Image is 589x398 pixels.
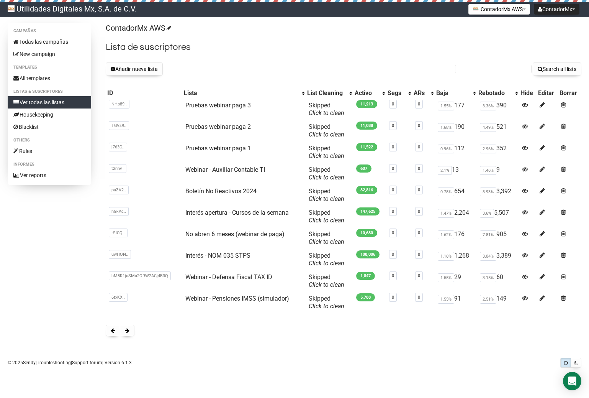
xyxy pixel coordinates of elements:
[480,230,496,239] span: 7.81%
[307,89,345,97] div: List Cleaning
[412,88,435,99] th: ARs: No sort applied, activate to apply an ascending sort
[356,186,377,194] span: 82,816
[185,295,289,302] a: Webinar - Pensiones IMSS (simulador)
[356,293,375,301] span: 5,788
[477,227,519,249] td: 905
[435,99,477,120] td: 177
[438,273,454,282] span: 1.55%
[8,48,91,60] a: New campaign
[438,166,452,175] span: 2.1%
[355,89,378,97] div: Activo
[72,360,102,365] a: Support forum
[538,89,556,97] div: Editar
[477,88,519,99] th: Rebotado: No sort applied, activate to apply an ascending sort
[8,36,91,48] a: Todas las campañas
[392,187,394,192] a: 0
[109,293,128,302] span: 6txKX..
[477,270,519,292] td: 60
[473,6,479,12] img: favicons
[8,136,91,145] li: Others
[519,88,537,99] th: Hide: No sort applied, sorting is disabled
[392,209,394,214] a: 0
[392,123,394,128] a: 0
[185,166,265,173] a: Webinar - Auxiliar Contable TI
[533,62,581,76] button: Search all lists
[438,295,454,304] span: 1.55%
[480,252,496,261] span: 3.04%
[478,89,511,97] div: Rebotado
[109,143,127,151] span: j763O..
[356,272,375,280] span: 1,847
[8,72,91,84] a: All templates
[106,40,581,54] h2: Lista de suscriptores
[435,249,477,270] td: 1,268
[23,360,36,365] a: Sendy
[418,123,420,128] a: 0
[8,160,91,169] li: Informes
[8,5,15,12] img: 214e50dfb8bad0c36716e81a4a6f82d2
[418,166,420,171] a: 0
[185,102,251,109] a: Pruebas webinar paga 3
[309,187,344,202] span: Skipped
[414,89,427,97] div: ARs
[435,141,477,163] td: 112
[106,88,182,99] th: ID: No sort applied, sorting is disabled
[356,143,377,151] span: 11,522
[435,120,477,141] td: 190
[185,230,285,238] a: No abren 6 meses (webinar de paga)
[185,252,250,259] a: Interés - NOM 035 STPS
[392,273,394,278] a: 0
[107,89,181,97] div: ID
[356,164,371,173] span: 607
[558,88,581,99] th: Borrar: No sort applied, sorting is disabled
[309,109,344,117] a: Click to clean
[435,163,477,184] td: 13
[309,131,344,138] a: Click to clean
[438,145,454,153] span: 0.96%
[309,152,344,160] a: Click to clean
[477,206,519,227] td: 5,507
[309,295,344,310] span: Skipped
[435,270,477,292] td: 29
[435,292,477,313] td: 91
[106,62,163,76] button: Añadir nueva lista
[480,123,496,132] span: 4.49%
[109,271,171,280] span: hM8R1juSMa2ORW2ACj4B3Q
[392,295,394,300] a: 0
[480,273,496,282] span: 3.15%
[438,123,454,132] span: 1.68%
[309,195,344,202] a: Click to clean
[356,229,377,237] span: 10,680
[438,209,454,218] span: 1.47%
[435,88,477,99] th: Baja: No sort applied, activate to apply an ascending sort
[435,184,477,206] td: 654
[477,163,519,184] td: 9
[480,166,496,175] span: 1.46%
[309,145,344,160] span: Skipped
[185,123,251,130] a: Pruebas webinar paga 2
[418,295,420,300] a: 0
[309,217,344,224] a: Click to clean
[8,169,91,181] a: Ver reports
[356,100,377,108] span: 11,213
[109,250,131,259] span: uwHON..
[436,89,469,97] div: Baja
[418,273,420,278] a: 0
[477,292,519,313] td: 149
[185,209,289,216] a: Interés apertura - Cursos de la semana
[534,4,579,15] button: ContadorMx
[109,186,129,194] span: paZV2..
[309,209,344,224] span: Skipped
[109,164,126,173] span: t2nhv..
[418,102,420,107] a: 0
[477,184,519,206] td: 3,392
[480,209,494,218] span: 3.6%
[418,187,420,192] a: 0
[560,89,580,97] div: Borrar
[392,252,394,257] a: 0
[353,88,386,99] th: Activo: No sort applied, activate to apply an ascending sort
[480,295,496,304] span: 2.51%
[435,227,477,249] td: 176
[8,96,91,109] a: Ver todas las listas
[392,102,394,107] a: 0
